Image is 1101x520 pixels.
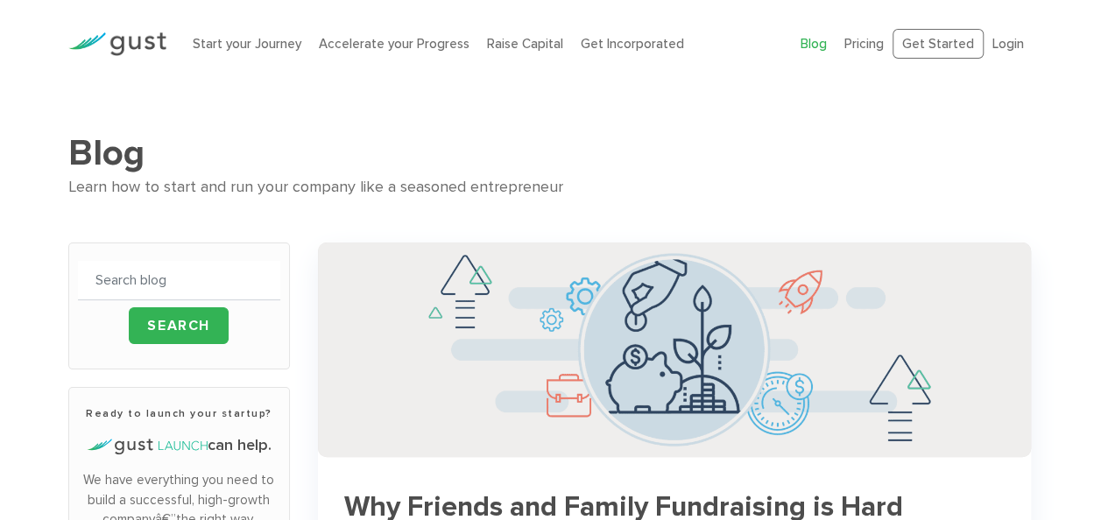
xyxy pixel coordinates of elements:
div: Learn how to start and run your company like a seasoned entrepreneur [68,175,1033,200]
h3: Ready to launch your startup? [78,405,280,421]
a: Blog [801,36,827,52]
h1: Blog [68,131,1033,175]
a: Accelerate your Progress [319,36,469,52]
a: Get Started [893,29,984,60]
img: Successful Startup Founders Invest In Their Own Ventures 0742d64fd6a698c3cfa409e71c3cc4e5620a7e72... [318,242,1031,456]
a: Get Incorporated [581,36,684,52]
h4: can help. [78,434,280,457]
a: Start your Journey [193,36,301,52]
a: Login [992,36,1024,52]
img: Gust Logo [68,32,166,56]
a: Pricing [844,36,884,52]
a: Raise Capital [487,36,563,52]
input: Search blog [78,261,280,300]
input: Search [129,307,229,344]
